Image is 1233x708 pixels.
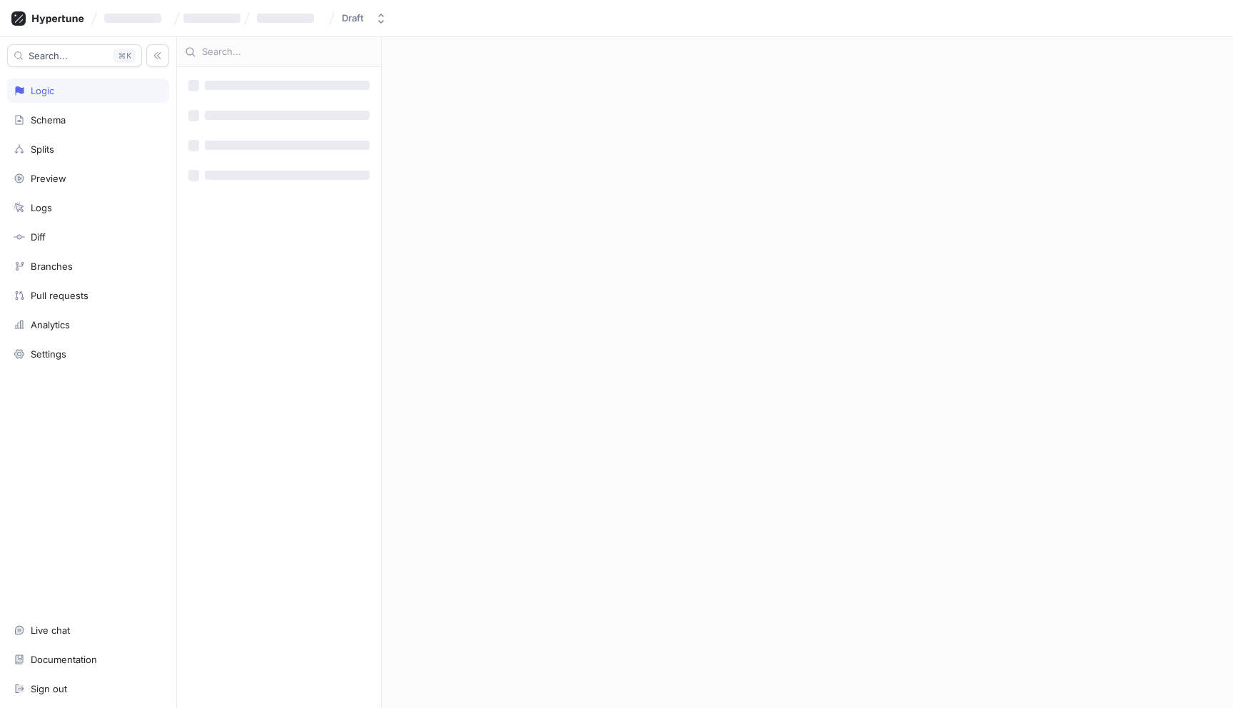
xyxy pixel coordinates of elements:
div: Schema [31,114,66,126]
span: ‌ [205,141,370,150]
button: Search...K [7,44,142,67]
span: ‌ [188,140,199,151]
div: Pull requests [31,290,88,301]
div: Sign out [31,683,67,694]
input: Search... [202,45,373,59]
div: Splits [31,143,54,155]
span: ‌ [205,111,370,120]
div: Preview [31,173,66,184]
div: Documentation [31,654,97,665]
span: ‌ [188,80,199,91]
button: ‌ [251,6,325,30]
a: Documentation [7,647,169,672]
span: ‌ [257,14,314,23]
div: Analytics [31,319,70,330]
span: ‌ [205,81,370,90]
span: ‌ [205,171,370,180]
span: ‌ [188,110,199,121]
div: Draft [342,12,364,24]
div: K [113,49,136,63]
span: Search... [29,51,68,60]
button: ‌ [98,6,173,30]
div: Branches [31,261,73,272]
span: ‌ [104,14,161,23]
span: ‌ [188,170,199,181]
span: ‌ [183,14,240,23]
div: Diff [31,231,46,243]
button: Draft [336,6,392,30]
div: Live chat [31,624,70,636]
div: Settings [31,348,66,360]
div: Logic [31,85,54,96]
div: Logs [31,202,52,213]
